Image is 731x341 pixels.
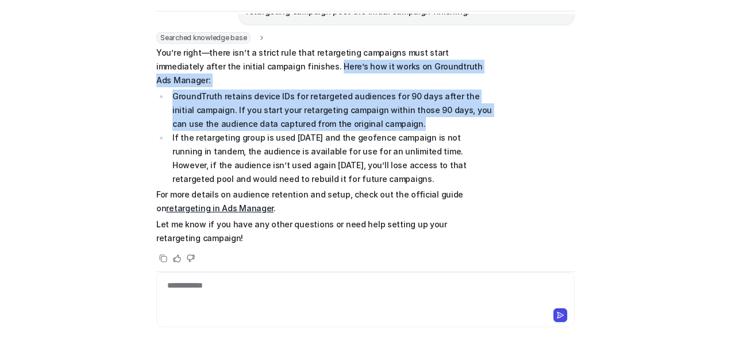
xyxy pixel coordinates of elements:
[156,46,493,87] p: You’re right—there isn’t a strict rule that retargeting campaigns must start immediately after th...
[156,218,493,245] p: Let me know if you have any other questions or need help setting up your retargeting campaign!
[169,131,493,186] li: If the retargeting group is used [DATE] and the geofence campaign is not running in tandem, the a...
[169,90,493,131] li: GroundTruth retains device IDs for retargeted audiences for 90 days after the initial campaign. I...
[166,203,274,213] a: retargeting in Ads Manager
[156,188,493,215] p: For more details on audience retention and setup, check out the official guide on .
[156,32,251,44] span: Searched knowledge base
